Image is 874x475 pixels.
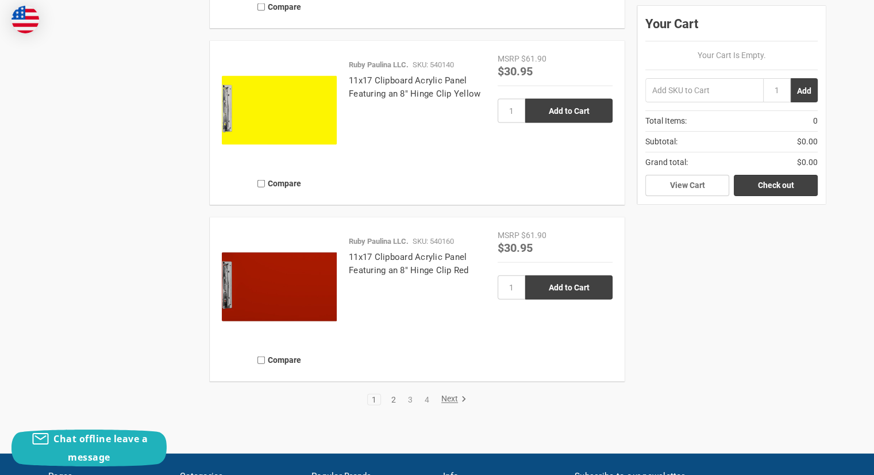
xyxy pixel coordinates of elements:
a: Next [437,394,467,405]
a: 11x17 Clipboard Acrylic Panel Featuring an 8" Hinge Clip Red [349,252,469,275]
span: $61.90 [521,54,546,63]
a: 3 [404,396,417,404]
img: 11x17 Clipboard Acrylic Panel Featuring an 8" Hinge Clip Yellow [222,53,337,168]
p: SKU: 540140 [413,59,454,71]
p: Ruby Paulina LLC. [349,236,409,247]
p: SKU: 540160 [413,236,454,247]
input: Compare [257,3,265,11]
span: Chat offline leave a message [53,432,148,463]
p: Ruby Paulina LLC. [349,59,409,71]
input: Add to Cart [525,99,613,123]
a: 11x17 Clipboard Acrylic Panel Featuring an 8" Hinge Clip Yellow [349,75,480,99]
span: $61.90 [521,231,546,240]
div: Your Cart [645,14,818,41]
p: Your Cart Is Empty. [645,49,818,62]
a: Check out [734,175,818,197]
div: MSRP [498,229,519,242]
label: Compare [222,351,337,370]
span: $0.00 [797,136,818,148]
input: Compare [257,180,265,187]
span: $0.00 [797,156,818,168]
button: Chat offline leave a message [11,430,167,466]
span: $30.95 [498,240,533,255]
div: MSRP [498,53,519,65]
label: Compare [222,174,337,193]
span: 0 [813,115,818,127]
button: Add [791,78,818,102]
a: 4 [421,396,433,404]
a: View Cart [645,175,729,197]
span: Subtotal: [645,136,677,148]
a: 1 [368,396,380,404]
iframe: Google Customer Reviews [779,444,874,475]
span: $30.95 [498,63,533,78]
input: Add to Cart [525,275,613,300]
input: Add SKU to Cart [645,78,763,102]
input: Compare [257,357,265,364]
span: Total Items: [645,115,687,127]
span: Grand total: [645,156,688,168]
img: 11x17 Clipboard Acrylic Panel Featuring an 8" Hinge Clip Red [222,229,337,344]
img: duty and tax information for United States [11,6,39,33]
a: 2 [387,396,400,404]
